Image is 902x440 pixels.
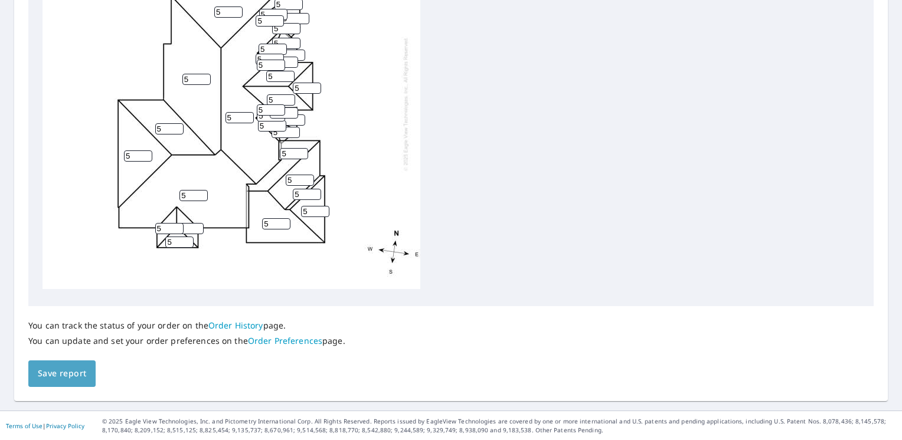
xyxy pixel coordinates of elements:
[38,366,86,381] span: Save report
[6,422,84,429] p: |
[28,360,96,387] button: Save report
[248,335,322,346] a: Order Preferences
[102,417,896,435] p: © 2025 Eagle View Technologies, Inc. and Pictometry International Corp. All Rights Reserved. Repo...
[46,422,84,430] a: Privacy Policy
[28,320,345,331] p: You can track the status of your order on the page.
[208,320,263,331] a: Order History
[28,336,345,346] p: You can update and set your order preferences on the page.
[6,422,43,430] a: Terms of Use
